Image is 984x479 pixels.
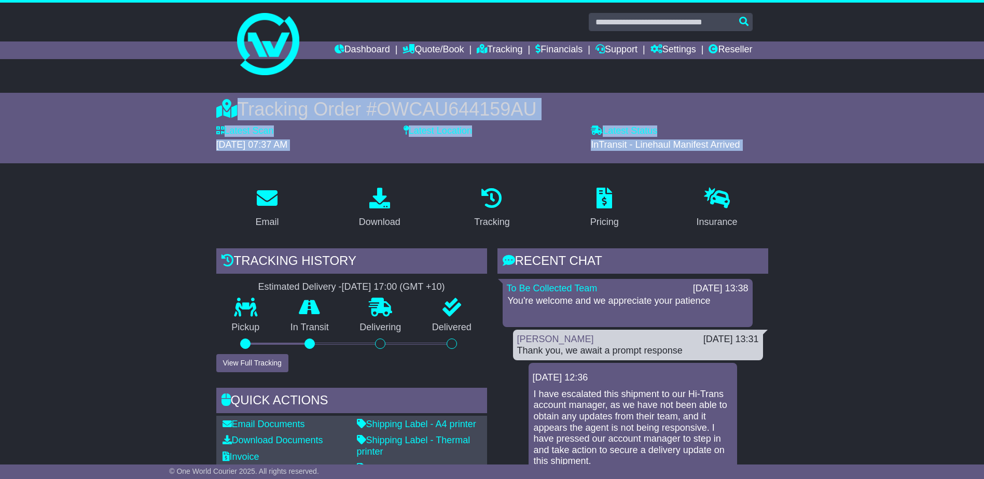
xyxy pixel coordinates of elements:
[690,184,744,233] a: Insurance
[403,41,464,59] a: Quote/Book
[590,215,619,229] div: Pricing
[223,419,305,429] a: Email Documents
[517,345,759,357] div: Thank you, we await a prompt response
[357,419,476,429] a: Shipping Label - A4 printer
[216,125,274,137] label: Latest Scan
[693,283,749,294] div: [DATE] 13:38
[709,41,752,59] a: Reseller
[216,98,768,120] div: Tracking Order #
[216,388,487,416] div: Quick Actions
[377,98,536,120] span: OWCAU644159AU
[216,248,487,276] div: Tracking history
[223,452,259,462] a: Invoice
[357,435,470,457] a: Shipping Label - Thermal printer
[342,281,445,293] div: [DATE] 17:00 (GMT +10)
[477,41,522,59] a: Tracking
[359,215,400,229] div: Download
[533,372,733,384] div: [DATE] 12:36
[216,354,288,372] button: View Full Tracking
[584,184,626,233] a: Pricing
[517,334,594,344] a: [PERSON_NAME]
[591,125,657,137] label: Latest Status
[255,215,279,229] div: Email
[404,125,472,137] label: Latest Location
[595,41,637,59] a: Support
[169,467,319,475] span: © One World Courier 2025. All rights reserved.
[497,248,768,276] div: RECENT CHAT
[216,322,275,333] p: Pickup
[275,322,344,333] p: In Transit
[591,139,740,150] span: InTransit - Linehaul Manifest Arrived
[357,463,441,473] a: Consignment Note
[216,139,288,150] span: [DATE] 07:37 AM
[508,295,747,307] p: You're welcome and we appreciate your patience
[697,215,738,229] div: Insurance
[467,184,516,233] a: Tracking
[703,334,759,345] div: [DATE] 13:31
[344,322,417,333] p: Delivering
[216,281,487,293] div: Estimated Delivery -
[352,184,407,233] a: Download
[417,322,487,333] p: Delivered
[507,283,598,293] a: To Be Collected Team
[535,41,583,59] a: Financials
[650,41,696,59] a: Settings
[223,435,323,445] a: Download Documents
[474,215,509,229] div: Tracking
[248,184,285,233] a: Email
[335,41,390,59] a: Dashboard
